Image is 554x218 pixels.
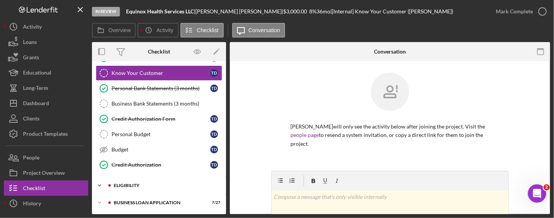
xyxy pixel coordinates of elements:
[4,65,88,80] button: Educational
[111,101,222,107] div: Business Bank Statements (3 months)
[111,131,210,137] div: Personal Budget
[23,65,51,82] div: Educational
[290,132,319,138] a: people page
[92,23,136,37] button: Overview
[96,142,222,157] a: BudgetTD
[207,200,220,205] div: 7 / 27
[4,96,88,111] button: Dashboard
[111,85,210,91] div: Personal Bank Statements (3 months)
[111,70,210,76] div: Know Your Customer
[4,196,88,211] button: History
[138,23,178,37] button: Activity
[23,50,39,67] div: Grants
[4,165,88,181] button: Project Overview
[96,157,222,172] a: Credit AuthorizationTD
[96,65,222,81] a: Know Your CustomerTD
[108,27,131,33] label: Overview
[23,126,68,143] div: Product Templates
[96,127,222,142] a: Personal BudgetTD
[96,96,222,111] a: Business Bank Statements (3 months)
[528,184,546,203] iframe: Intercom live chat
[148,49,170,55] div: Checklist
[111,116,210,122] div: Credit Authorization Form
[4,19,88,34] button: Activity
[114,200,201,205] div: BUSINESS LOAN APPLICATION
[92,7,120,16] div: In Review
[210,146,218,153] div: T D
[544,184,550,190] span: 2
[126,8,194,15] b: Equinox Health Services LLC
[210,130,218,138] div: T D
[23,181,45,198] div: Checklist
[232,23,285,37] button: Conversation
[23,111,39,128] div: Clients
[330,8,453,15] div: | [Internal] Know Your Customer ([PERSON_NAME])
[23,80,48,98] div: Long-Term
[283,8,309,15] div: $3,000.00
[496,4,533,19] div: Mark Complete
[156,27,173,33] label: Activity
[4,126,88,142] button: Product Templates
[111,162,210,168] div: Credit Authorization
[96,81,222,96] a: Personal Bank Statements (3 months)TD
[195,8,283,15] div: [PERSON_NAME] [PERSON_NAME] |
[23,150,39,167] div: People
[4,80,88,96] button: Long-Term
[4,181,88,196] button: Checklist
[488,4,550,19] button: Mark Complete
[96,50,222,65] a: TD
[114,183,216,188] div: ELIGIBILITY
[96,111,222,127] a: Credit Authorization FormTD
[4,50,88,65] button: Grants
[210,69,218,77] div: T D
[23,96,49,113] div: Dashboard
[4,111,88,126] button: Clients
[23,196,41,213] div: History
[111,146,210,153] div: Budget
[197,27,219,33] label: Checklist
[23,19,42,36] div: Activity
[249,27,280,33] label: Conversation
[4,150,88,165] button: People
[374,49,406,55] div: Conversation
[210,85,218,92] div: T D
[210,161,218,169] div: T D
[180,23,224,37] button: Checklist
[210,115,218,123] div: T D
[126,8,195,15] div: |
[290,122,490,148] p: [PERSON_NAME] will only see the activity below after joining the project. Visit the to resend a s...
[309,8,316,15] div: 8 %
[4,34,88,50] button: Loans
[23,165,65,182] div: Project Overview
[23,34,37,52] div: Loans
[316,8,330,15] div: 36 mo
